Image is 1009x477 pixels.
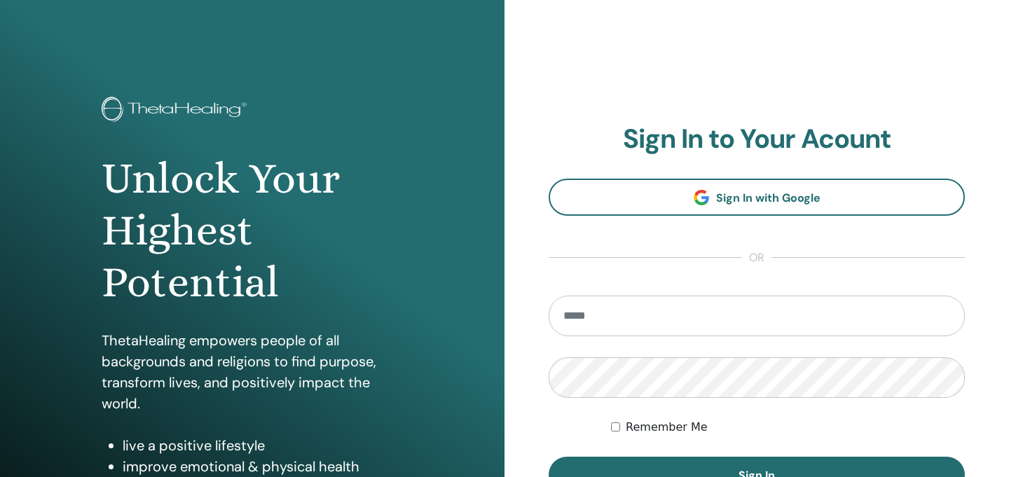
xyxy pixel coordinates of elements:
[102,153,403,309] h1: Unlock Your Highest Potential
[123,456,403,477] li: improve emotional & physical health
[549,179,965,216] a: Sign In with Google
[626,419,708,436] label: Remember Me
[611,419,965,436] div: Keep me authenticated indefinitely or until I manually logout
[123,435,403,456] li: live a positive lifestyle
[742,249,771,266] span: or
[102,330,403,414] p: ThetaHealing empowers people of all backgrounds and religions to find purpose, transform lives, a...
[549,123,965,155] h2: Sign In to Your Acount
[716,191,821,205] span: Sign In with Google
